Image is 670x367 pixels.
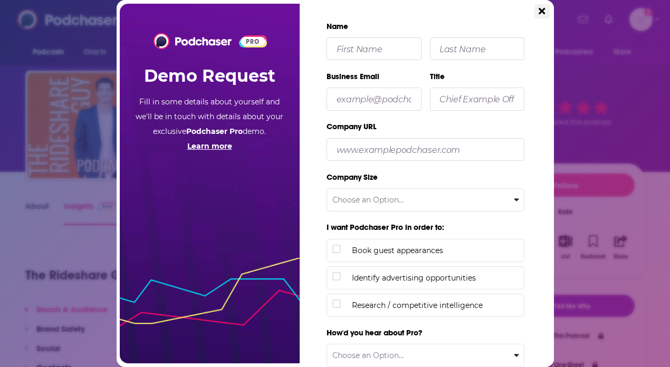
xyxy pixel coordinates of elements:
input: First Name [327,37,422,60]
span: Book guest appearances [352,245,519,256]
h2: Demo Request [144,57,275,94]
input: Last Name [430,37,525,60]
a: Podchaser Logo PRO [154,33,265,49]
label: Name [327,17,530,37]
img: Podchaser - Follow, Share and Rate Podcasts [154,33,232,49]
a: Podchaser - Follow, Share and Rate Podcasts [154,35,232,45]
span: PRO [241,37,265,46]
input: Chief Example Officer [430,88,525,110]
span: Research / competitive intelligence [352,300,519,311]
b: Podchaser Pro [186,127,243,136]
label: Company URL [327,117,524,138]
label: Title [430,67,525,88]
p: Fill in some details about yourself and we'll be in touch with details about your exclusive demo. [135,94,284,153]
label: Company Size [327,168,524,188]
button: Close [534,4,549,18]
label: How'd you hear about Pro? [327,323,530,344]
label: Business Email [327,67,422,88]
input: www.examplepodchaser.com [327,138,524,161]
a: Learn more [187,141,232,151]
input: example@podchaser.com [327,88,422,110]
label: I want Podchaser Pro in order to: [327,218,530,239]
span: Identify advertising opportunities [352,272,519,284]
